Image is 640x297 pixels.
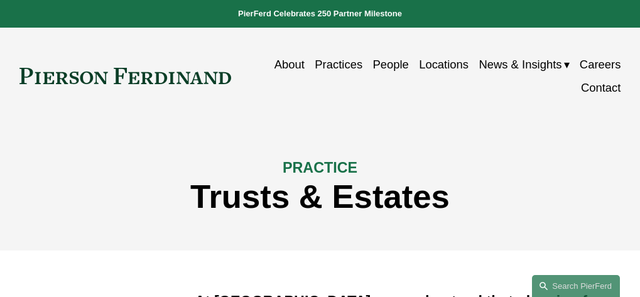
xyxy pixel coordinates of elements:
span: PRACTICE [283,159,357,176]
a: Practices [315,53,362,76]
a: Careers [580,53,621,76]
a: folder dropdown [479,53,569,76]
a: Locations [419,53,469,76]
a: Contact [581,76,621,99]
a: People [372,53,408,76]
span: News & Insights [479,54,561,75]
h1: Trusts & Estates [19,178,621,215]
a: Search this site [532,275,620,297]
a: About [274,53,305,76]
